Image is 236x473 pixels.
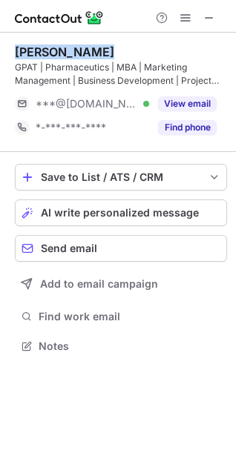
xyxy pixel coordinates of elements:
button: Find work email [15,306,227,327]
span: ***@[DOMAIN_NAME] [36,97,138,110]
div: Save to List / ATS / CRM [41,171,201,183]
div: [PERSON_NAME] [15,44,114,59]
img: ContactOut v5.3.10 [15,9,104,27]
button: Send email [15,235,227,262]
span: Notes [39,340,221,353]
button: AI write personalized message [15,199,227,226]
button: Reveal Button [158,96,217,111]
button: Add to email campaign [15,271,227,297]
button: Notes [15,336,227,357]
span: Add to email campaign [40,278,158,290]
button: Reveal Button [158,120,217,135]
button: save-profile-one-click [15,164,227,191]
span: Send email [41,242,97,254]
span: AI write personalized message [41,207,199,219]
div: GPAT | Pharmaceutics | MBA | Marketing Management | Business Development | Project Management | L... [15,61,227,87]
span: Find work email [39,310,221,323]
